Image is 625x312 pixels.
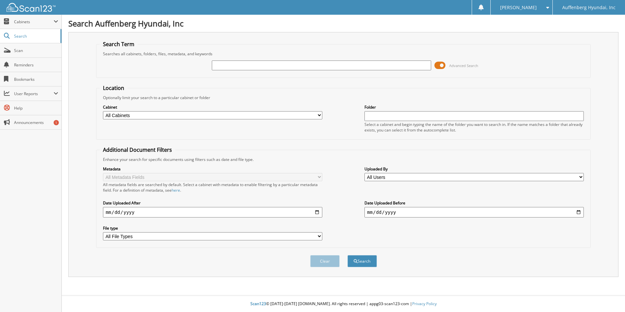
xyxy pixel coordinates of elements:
span: Announcements [14,120,58,125]
label: Date Uploaded After [103,200,322,206]
span: Advanced Search [449,63,478,68]
span: Scan123 [250,301,266,306]
label: File type [103,225,322,231]
div: 1 [54,120,59,125]
button: Clear [310,255,340,267]
input: start [103,207,322,217]
span: [PERSON_NAME] [500,6,537,9]
label: Folder [364,104,584,110]
span: Help [14,105,58,111]
span: Scan [14,48,58,53]
span: Search [14,33,57,39]
div: Select a cabinet and begin typing the name of the folder you want to search in. If the name match... [364,122,584,133]
label: Metadata [103,166,322,172]
input: end [364,207,584,217]
h1: Search Auffenberg Hyundai, Inc [68,18,618,29]
span: User Reports [14,91,54,96]
div: Searches all cabinets, folders, files, metadata, and keywords [100,51,587,57]
legend: Additional Document Filters [100,146,175,153]
a: Privacy Policy [412,301,437,306]
legend: Search Term [100,41,138,48]
span: Cabinets [14,19,54,25]
label: Cabinet [103,104,322,110]
button: Search [347,255,377,267]
span: Auffenberg Hyundai, Inc [562,6,616,9]
span: Reminders [14,62,58,68]
div: Enhance your search for specific documents using filters such as date and file type. [100,157,587,162]
label: Date Uploaded Before [364,200,584,206]
img: scan123-logo-white.svg [7,3,56,12]
div: All metadata fields are searched by default. Select a cabinet with metadata to enable filtering b... [103,182,322,193]
label: Uploaded By [364,166,584,172]
a: here [172,187,180,193]
div: Optionally limit your search to a particular cabinet or folder [100,95,587,100]
div: © [DATE]-[DATE] [DOMAIN_NAME]. All rights reserved | appg03-scan123-com | [62,296,625,312]
span: Bookmarks [14,77,58,82]
legend: Location [100,84,127,92]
